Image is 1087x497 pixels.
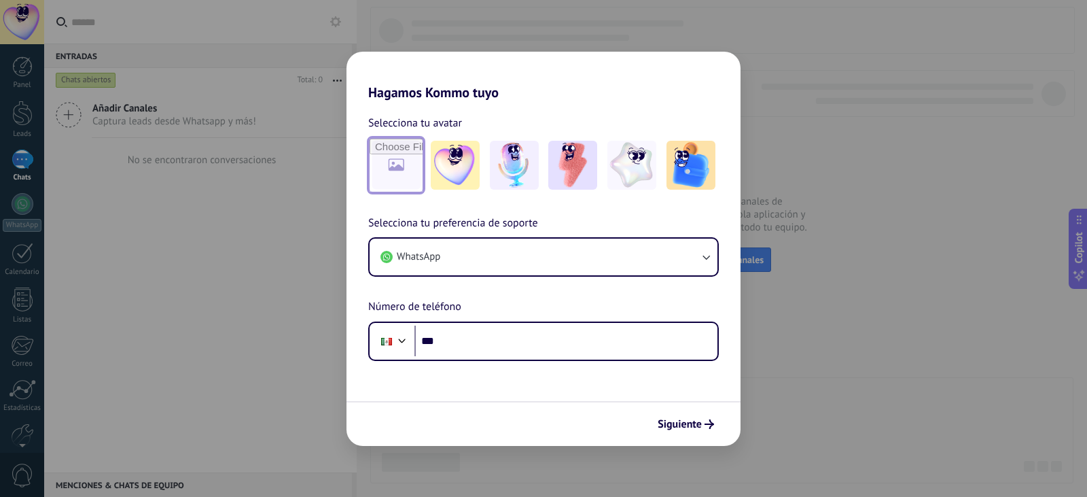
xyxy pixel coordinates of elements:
[548,141,597,190] img: -3.jpeg
[368,298,461,316] span: Número de teléfono
[607,141,656,190] img: -4.jpeg
[346,52,741,101] h2: Hagamos Kommo tuyo
[368,114,462,132] span: Selecciona tu avatar
[431,141,480,190] img: -1.jpeg
[652,413,720,436] button: Siguiente
[490,141,539,190] img: -2.jpeg
[658,419,702,429] span: Siguiente
[666,141,715,190] img: -5.jpeg
[368,215,538,233] span: Selecciona tu preferencia de soporte
[374,327,399,356] div: Mexico: + 52
[397,250,440,264] span: WhatsApp
[370,239,717,275] button: WhatsApp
